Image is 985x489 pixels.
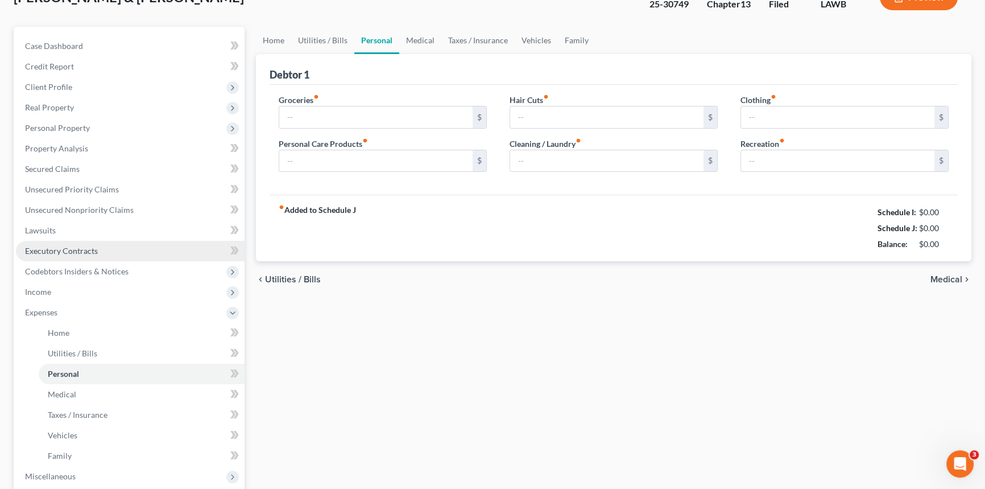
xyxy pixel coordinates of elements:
span: Executory Contracts [25,246,98,256]
label: Clothing [740,94,776,106]
a: Utilities / Bills [291,27,354,54]
div: $0.00 [919,207,949,218]
span: Utilities / Bills [48,348,97,358]
span: Credit Report [25,61,74,71]
i: fiber_manual_record [779,138,785,143]
iframe: Intercom live chat [946,450,974,478]
input: -- [741,106,934,128]
a: Medical [39,384,245,405]
i: fiber_manual_record [543,94,549,100]
span: Home [48,328,69,338]
div: $ [934,150,948,172]
i: fiber_manual_record [279,204,284,210]
span: Client Profile [25,82,72,92]
i: chevron_left [256,275,265,284]
span: Property Analysis [25,143,88,153]
a: Lawsuits [16,220,245,241]
div: $ [703,150,717,172]
label: Cleaning / Laundry [510,138,581,150]
strong: Balance: [878,239,908,249]
span: Case Dashboard [25,41,83,51]
div: $ [703,106,717,128]
div: $ [473,150,486,172]
span: Family [48,451,72,461]
button: Medical chevron_right [930,275,971,284]
span: Medical [48,389,76,399]
i: fiber_manual_record [313,94,319,100]
a: Vehicles [39,425,245,446]
a: Unsecured Nonpriority Claims [16,200,245,220]
label: Personal Care Products [279,138,368,150]
span: Vehicles [48,430,77,440]
input: -- [279,150,473,172]
input: -- [741,150,934,172]
div: $0.00 [919,239,949,250]
div: $0.00 [919,223,949,234]
div: $ [934,106,948,128]
a: Personal [39,364,245,384]
a: Executory Contracts [16,241,245,261]
span: Lawsuits [25,225,56,235]
span: Utilities / Bills [265,275,321,284]
div: $ [473,106,486,128]
span: 3 [970,450,979,459]
a: Property Analysis [16,138,245,159]
span: Unsecured Priority Claims [25,184,119,194]
a: Home [256,27,291,54]
a: Medical [399,27,441,54]
span: Unsecured Nonpriority Claims [25,205,134,215]
span: Personal [48,369,79,379]
span: Expenses [25,307,57,317]
button: chevron_left Utilities / Bills [256,275,321,284]
span: Personal Property [25,123,90,133]
div: Debtor 1 [270,68,309,81]
a: Family [558,27,595,54]
span: Medical [930,275,962,284]
i: fiber_manual_record [362,138,368,143]
input: -- [279,106,473,128]
i: chevron_right [962,275,971,284]
label: Groceries [279,94,319,106]
a: Case Dashboard [16,36,245,56]
a: Taxes / Insurance [39,405,245,425]
a: Taxes / Insurance [441,27,515,54]
strong: Added to Schedule J [279,204,356,252]
label: Recreation [740,138,785,150]
a: Secured Claims [16,159,245,179]
a: Family [39,446,245,466]
span: Miscellaneous [25,471,76,481]
a: Credit Report [16,56,245,77]
i: fiber_manual_record [576,138,581,143]
strong: Schedule I: [878,207,916,217]
a: Home [39,323,245,343]
a: Utilities / Bills [39,343,245,364]
span: Real Property [25,102,74,112]
a: Unsecured Priority Claims [16,179,245,200]
span: Income [25,287,51,297]
a: Vehicles [515,27,558,54]
input: -- [510,106,703,128]
span: Secured Claims [25,164,80,174]
i: fiber_manual_record [771,94,776,100]
input: -- [510,150,703,172]
span: Taxes / Insurance [48,410,107,420]
a: Personal [354,27,399,54]
span: Codebtors Insiders & Notices [25,266,129,276]
strong: Schedule J: [878,223,917,233]
label: Hair Cuts [510,94,549,106]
